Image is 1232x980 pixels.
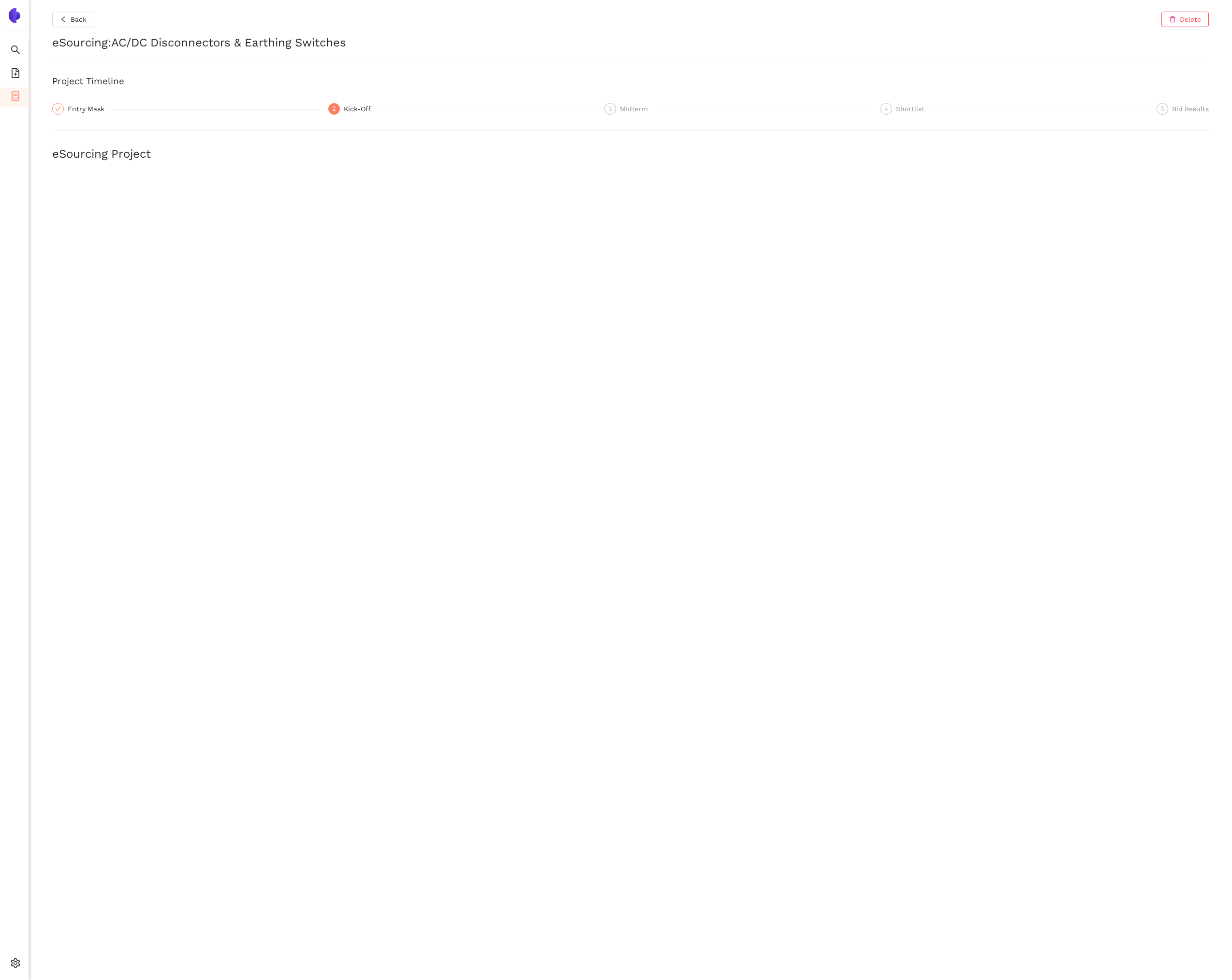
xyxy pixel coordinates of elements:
span: container [11,88,20,107]
span: delete [1169,16,1176,24]
span: search [11,42,20,61]
span: 5 [1161,105,1164,112]
span: check [55,106,61,112]
img: Logo [7,8,22,23]
button: leftBack [52,12,94,27]
h2: eSourcing : AC/DC Disconnectors & Earthing Switches [52,35,1209,51]
div: Kick-Off [344,103,377,115]
h2: eSourcing Project [52,146,1209,163]
span: setting [11,955,20,974]
div: Shortlist [896,103,930,115]
span: 3 [609,105,612,112]
span: 4 [885,105,888,112]
span: Back [71,14,87,25]
h3: Project Timeline [52,75,1209,88]
div: 2Kick-Off [328,103,599,115]
div: Midterm [620,103,654,115]
button: deleteDelete [1161,12,1209,27]
div: Entry Mask [52,103,323,115]
span: left [60,16,67,24]
span: 2 [333,105,336,112]
span: Bid Results [1172,105,1209,113]
span: Delete [1180,14,1201,25]
span: file-add [11,65,20,84]
div: Entry Mask [68,103,110,115]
